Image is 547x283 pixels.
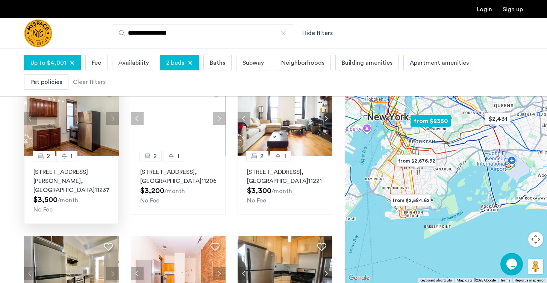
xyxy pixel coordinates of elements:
span: $3,500 [33,196,58,204]
img: logo [24,19,52,47]
p: [STREET_ADDRESS] 11221 [247,167,323,186]
span: Pet policies [30,78,62,87]
span: 2 [153,152,157,161]
p: [STREET_ADDRESS][PERSON_NAME] 11237 [33,167,109,195]
iframe: chat widget [500,253,524,275]
span: No Fee [140,198,159,204]
span: 2 [260,152,264,161]
span: Neighborhoods [281,58,324,67]
a: Login [477,6,492,12]
span: Up to $4,001 [30,58,66,67]
span: 1 [177,152,179,161]
span: $3,300 [247,187,271,195]
button: Previous apartment [24,267,37,280]
button: Previous apartment [131,267,144,280]
span: Availability [118,58,149,67]
a: 21[STREET_ADDRESS], [GEOGRAPHIC_DATA]11221No Fee [238,156,332,215]
a: Report a map error [515,278,545,283]
button: Previous apartment [131,112,144,125]
span: No Fee [33,207,53,213]
button: Map camera controls [528,232,543,247]
button: Keyboard shortcuts [420,278,452,283]
span: 2 [47,152,50,161]
span: Fee [92,58,101,67]
a: Cazamio Logo [24,19,52,47]
button: Next apartment [213,267,226,280]
img: Google [347,273,371,283]
span: 1 [284,152,286,161]
div: from $2350 [408,113,454,129]
img: 8515455b-be52-4141-8a40-4c35d33cf98b_638882006528455432.jpeg [24,81,119,156]
span: Baths [210,58,225,67]
span: $3,200 [140,187,164,195]
button: Next apartment [320,112,332,125]
span: Apartment amenities [410,58,469,67]
sub: /month [271,188,292,194]
button: Next apartment [213,112,226,125]
a: 21[STREET_ADDRESS], [GEOGRAPHIC_DATA]11206No Fee [131,156,226,215]
button: Previous apartment [238,267,250,280]
span: 2 beds [166,58,184,67]
button: Drag Pegman onto the map to open Street View [528,259,543,274]
sub: /month [58,197,78,203]
div: from $2,584.62 [388,192,434,209]
div: $2,431 [482,110,514,127]
a: Open this area in Google Maps (opens a new window) [347,273,371,283]
div: from $2,676.92 [393,152,439,169]
button: Previous apartment [238,112,250,125]
span: Subway [242,58,264,67]
span: Building amenities [342,58,392,67]
div: Clear filters [73,78,106,87]
button: Show or hide filters [302,29,333,38]
p: [STREET_ADDRESS] 11206 [140,167,216,186]
input: Apartment Search [113,24,293,42]
sub: /month [164,188,185,194]
span: 1 [70,152,73,161]
span: Map data ©2025 Google [456,278,496,282]
a: Registration [503,6,523,12]
img: 8515455b-be52-4141-8a40-4c35d33cf98b_638882027579511354.jpeg [238,81,332,156]
button: Next apartment [106,267,119,280]
button: Next apartment [320,267,332,280]
span: No Fee [247,198,266,204]
a: Terms [500,278,510,283]
a: 21[STREET_ADDRESS][PERSON_NAME], [GEOGRAPHIC_DATA]11237No Fee [24,156,119,224]
button: Next apartment [106,112,119,125]
button: Previous apartment [24,112,37,125]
